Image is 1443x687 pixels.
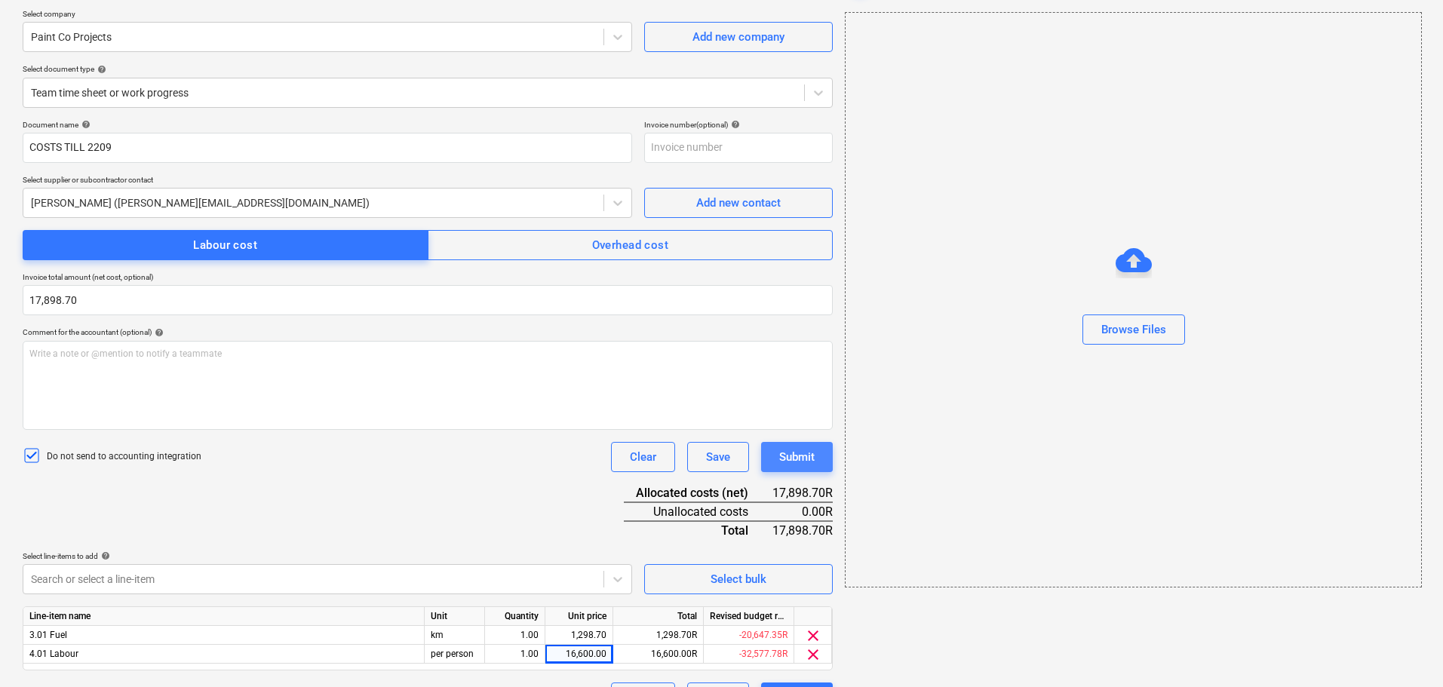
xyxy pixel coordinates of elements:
[804,627,822,645] span: clear
[704,645,794,664] div: -32,577.78R
[704,607,794,626] div: Revised budget remaining
[491,626,539,645] div: 1.00
[644,133,833,163] input: Invoice number
[704,626,794,645] div: -20,647.35R
[23,285,833,315] input: Invoice total amount (net cost, optional)
[728,120,740,129] span: help
[624,484,772,502] div: Allocated costs (net)
[692,27,784,47] div: Add new company
[1368,615,1443,687] iframe: Chat Widget
[551,645,606,664] div: 16,600.00
[23,327,833,337] div: Comment for the accountant (optional)
[845,12,1422,587] div: Browse Files
[23,9,632,22] p: Select company
[98,551,110,560] span: help
[613,607,704,626] div: Total
[425,607,485,626] div: Unit
[428,230,834,260] button: Overhead cost
[23,551,632,561] div: Select line-items to add
[624,502,772,521] div: Unallocated costs
[687,442,749,472] button: Save
[152,328,164,337] span: help
[779,447,815,467] div: Submit
[611,442,675,472] button: Clear
[711,569,766,589] div: Select bulk
[23,607,425,626] div: Line-item name
[23,133,632,163] input: Document name
[644,188,833,218] button: Add new contact
[696,193,781,213] div: Add new contact
[613,645,704,664] div: 16,600.00R
[804,646,822,664] span: clear
[23,230,428,260] button: Labour cost
[23,272,833,285] p: Invoice total amount (net cost, optional)
[485,607,545,626] div: Quantity
[772,521,833,539] div: 17,898.70R
[644,120,833,130] div: Invoice number (optional)
[29,649,78,659] span: 4.01 Labour
[193,235,257,255] div: Labour cost
[23,120,632,130] div: Document name
[545,607,613,626] div: Unit price
[551,626,606,645] div: 1,298.70
[78,120,91,129] span: help
[491,645,539,664] div: 1.00
[1101,320,1166,339] div: Browse Files
[644,564,833,594] button: Select bulk
[772,502,833,521] div: 0.00R
[630,447,656,467] div: Clear
[425,626,485,645] div: km
[1082,314,1185,345] button: Browse Files
[761,442,833,472] button: Submit
[772,484,833,502] div: 17,898.70R
[94,65,106,74] span: help
[706,447,730,467] div: Save
[425,645,485,664] div: per person
[47,450,201,463] p: Do not send to accounting integration
[644,22,833,52] button: Add new company
[23,64,833,74] div: Select document type
[23,175,632,188] p: Select supplier or subcontractor contact
[592,235,669,255] div: Overhead cost
[29,630,67,640] span: 3.01 Fuel
[624,521,772,539] div: Total
[613,626,704,645] div: 1,298.70R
